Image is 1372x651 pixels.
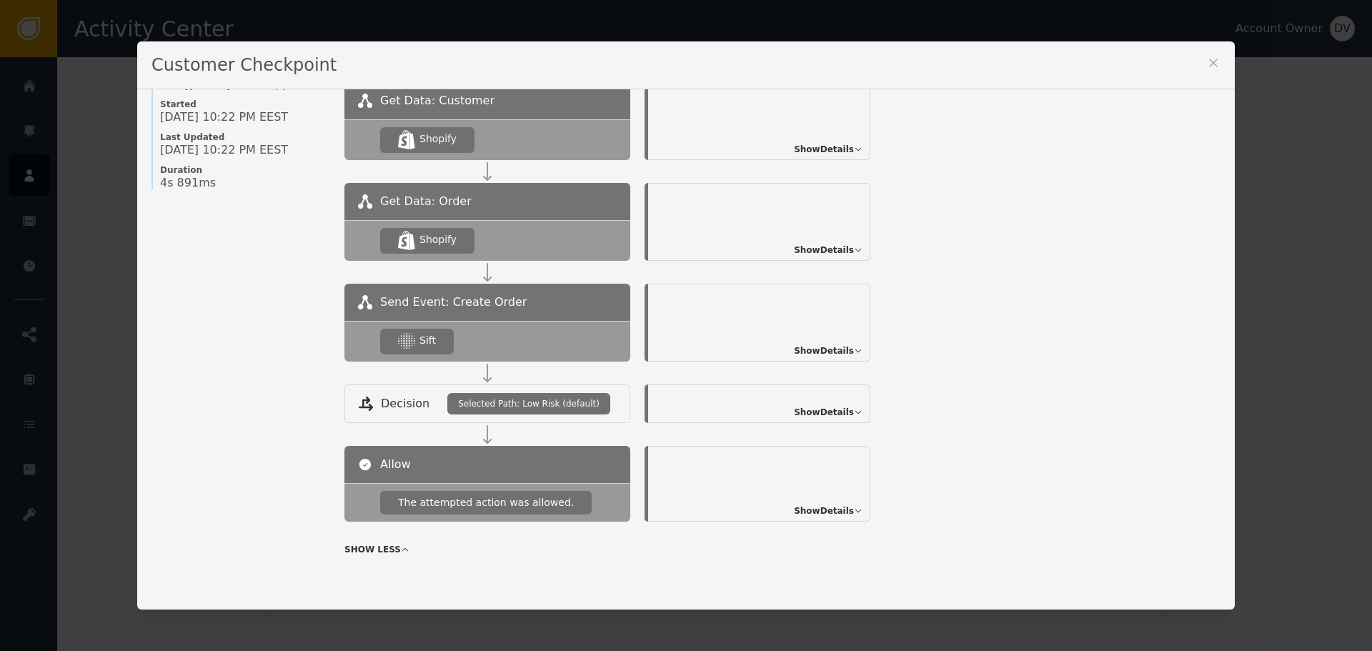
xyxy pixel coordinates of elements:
span: 4s 891ms [160,176,216,190]
span: Show Details [794,143,854,156]
span: Send Event: Create Order [380,294,527,311]
span: Last Updated [160,131,330,143]
span: [DATE] 10:22 PM EEST [160,143,288,157]
span: Duration [160,164,330,176]
span: SHOW LESS [344,543,401,556]
div: Customer Checkpoint [137,41,1235,89]
span: Show Details [794,406,854,419]
div: The attempted action was allowed. [380,491,592,515]
span: Selected Path: Low Risk (default) [458,397,600,410]
span: Decision [381,395,429,412]
span: Show Details [794,505,854,517]
div: Shopify [419,131,457,146]
span: Get Data: Customer [380,92,494,109]
div: Shopify [419,232,457,247]
span: Allow [380,456,411,473]
span: [DATE] 10:22 PM EEST [160,110,288,124]
div: Sift [419,333,436,348]
span: Show Details [794,344,854,357]
span: Started [160,99,330,110]
span: Get Data: Order [380,193,472,210]
span: Show Details [794,244,854,257]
